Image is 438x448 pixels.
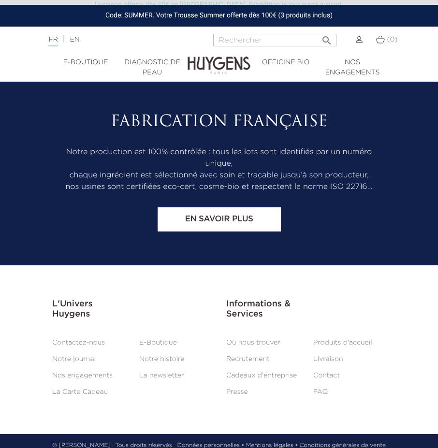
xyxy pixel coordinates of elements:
[52,299,212,320] h3: L'Univers Huygens
[52,170,386,181] p: chaque ingrédient est sélectionné avec soin et traçable jusqu’à son producteur,
[70,36,79,43] a: EN
[52,372,113,379] a: Nos engagements
[44,34,175,45] div: |
[313,372,340,379] a: Contact
[119,58,186,78] a: Diagnostic de peau
[52,113,386,131] h2: Fabrication Française
[318,31,336,44] button: 
[226,372,297,379] a: Cadeaux d'entreprise
[387,36,397,43] span: (0)
[52,356,96,362] a: Notre journal
[226,299,386,320] h3: Informations & Services
[158,207,281,231] a: En savoir plus
[213,34,336,46] input: Rechercher
[139,339,177,346] a: E-Boutique
[52,389,108,395] a: La Carte Cadeau
[52,58,119,68] a: E-Boutique
[313,339,372,346] a: Produits d'accueil
[313,356,343,362] a: Livraison
[252,58,319,68] a: Officine Bio
[226,389,248,395] a: Presse
[139,356,184,362] a: Notre histoire
[313,389,328,395] a: FAQ
[48,36,58,46] a: FR
[52,181,386,193] p: nos usines sont certifiées eco-cert, cosme-bio et respectent la norme ISO 22716…
[188,41,250,75] img: Huygens
[226,356,270,362] a: Recrutement
[321,32,333,43] i: 
[139,372,184,379] a: La newsletter
[52,146,386,170] p: Notre production est 100% contrôlée : tous les lots sont identifiés par un numéro unique,
[319,58,386,78] a: Nos engagements
[52,339,105,346] a: Contactez-nous
[226,339,280,346] a: Où nous trouver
